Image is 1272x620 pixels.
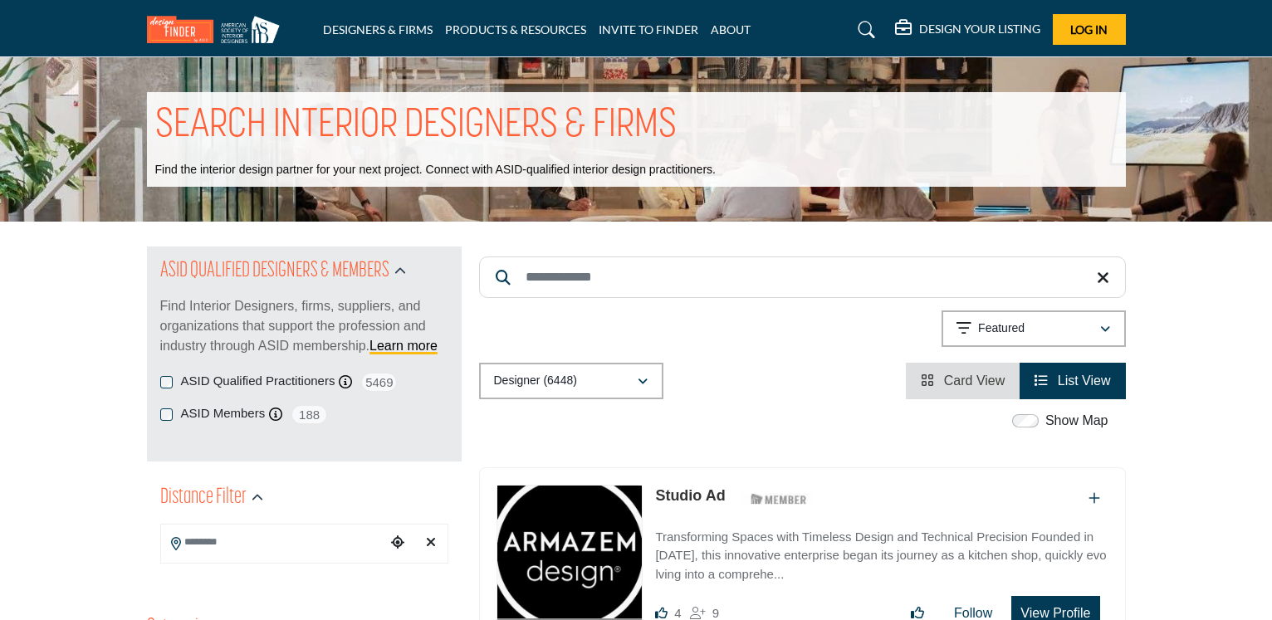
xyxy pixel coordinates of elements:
input: Search Location [161,526,385,559]
img: Site Logo [147,16,288,43]
span: 4 [674,606,681,620]
a: Transforming Spaces with Timeless Design and Technical Precision Founded in [DATE], this innovati... [655,518,1108,584]
span: List View [1058,373,1111,388]
img: Studio Ad [497,486,643,618]
div: Clear search location [418,525,443,561]
a: View Card [921,373,1005,388]
div: Choose your current location [385,525,410,561]
a: Add To List [1089,491,1100,505]
p: Find Interior Designers, firms, suppliers, and organizations that support the profession and indu... [160,296,448,356]
input: Search Keyword [479,256,1126,298]
a: DESIGNERS & FIRMS [323,22,433,37]
li: List View [1020,363,1125,399]
h1: SEARCH INTERIOR DESIGNERS & FIRMS [155,100,677,152]
p: Studio Ad [655,485,725,507]
p: Featured [978,320,1025,337]
input: ASID Members checkbox [160,408,173,421]
p: Designer (6448) [494,373,577,389]
p: Find the interior design partner for your next project. Connect with ASID-qualified interior desi... [155,162,716,178]
a: INVITE TO FINDER [599,22,698,37]
span: 188 [291,404,328,425]
h2: Distance Filter [160,483,247,513]
input: ASID Qualified Practitioners checkbox [160,376,173,388]
p: Transforming Spaces with Timeless Design and Technical Precision Founded in [DATE], this innovati... [655,528,1108,584]
div: DESIGN YOUR LISTING [895,20,1040,40]
a: View List [1035,373,1110,388]
a: Studio Ad [655,487,725,504]
span: Card View [944,373,1005,388]
i: Likes [655,607,668,619]
a: Search [842,17,886,43]
span: 9 [712,606,719,620]
label: ASID Members [181,404,266,423]
a: PRODUCTS & RESOURCES [445,22,586,37]
a: ABOUT [711,22,751,37]
button: Featured [942,310,1126,347]
h2: ASID QUALIFIED DESIGNERS & MEMBERS [160,256,389,286]
button: Log In [1053,14,1126,45]
li: Card View [906,363,1020,399]
img: ASID Members Badge Icon [741,489,816,510]
span: Log In [1070,22,1108,37]
label: Show Map [1045,411,1108,431]
span: 5469 [360,372,398,393]
label: ASID Qualified Practitioners [181,372,335,391]
a: Learn more [369,339,438,353]
button: Designer (6448) [479,363,663,399]
h5: DESIGN YOUR LISTING [919,22,1040,37]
